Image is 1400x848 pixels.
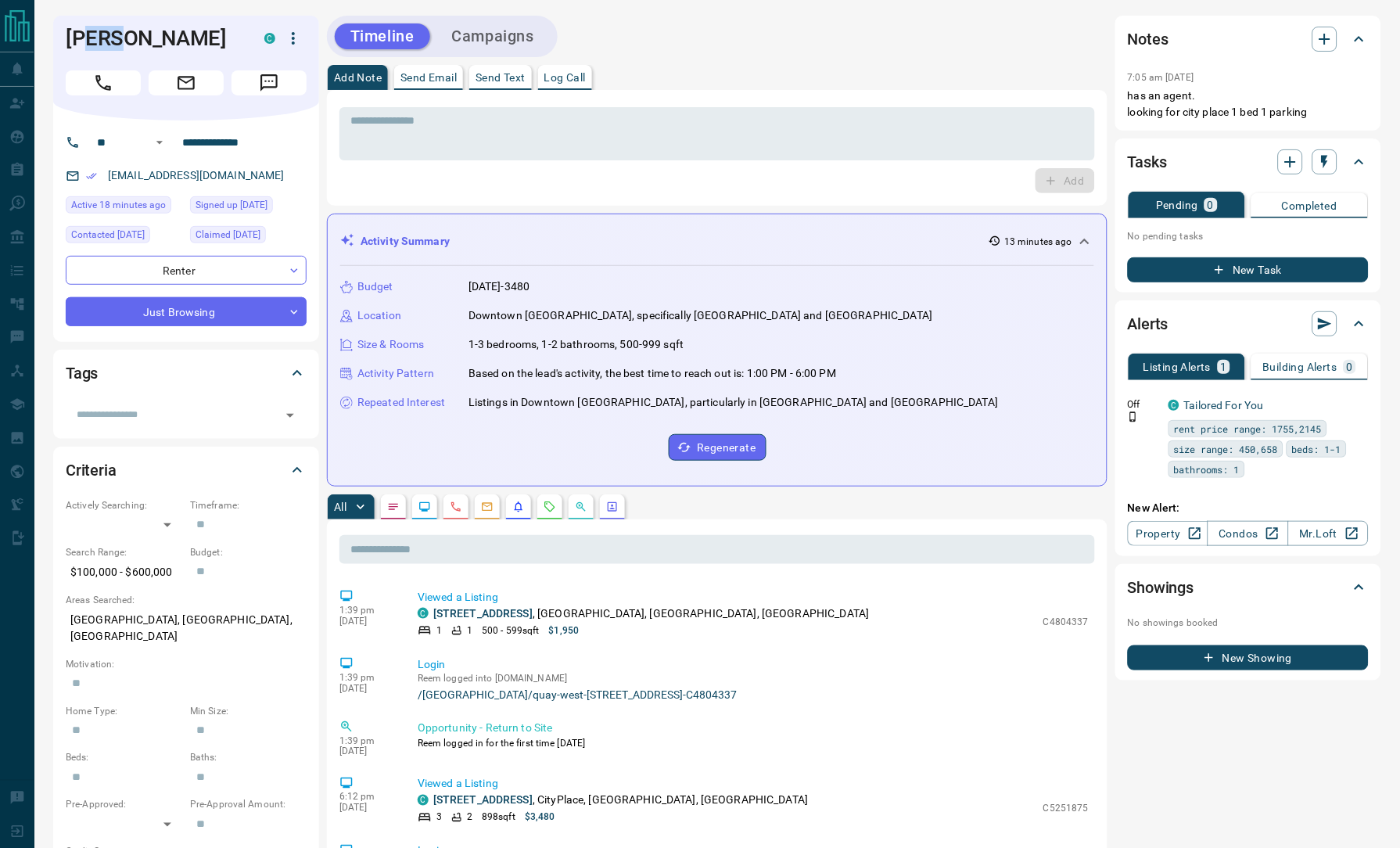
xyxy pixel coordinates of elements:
[1208,199,1214,210] p: 0
[66,70,141,95] span: Call
[1174,421,1322,437] span: rent price range: 1755,2145
[1043,615,1089,629] p: C4804337
[468,278,529,295] p: [DATE]-3480
[418,608,429,619] div: condos.ca
[196,227,260,243] span: Claimed [DATE]
[1282,200,1337,211] p: Completed
[357,307,401,324] p: Location
[66,256,307,285] div: Renter
[232,70,307,95] span: Message
[418,656,1089,673] p: Login
[361,233,450,250] p: Activity Summary
[1004,235,1072,249] p: 13 minutes ago
[669,434,766,461] button: Regenerate
[482,623,539,638] p: 500 - 599 sqft
[1168,400,1179,411] div: condos.ca
[66,361,98,386] h2: Tags
[339,683,394,694] p: [DATE]
[66,545,182,559] p: Search Range:
[544,501,556,513] svg: Requests
[1128,27,1168,52] h2: Notes
[149,70,224,95] span: Email
[108,169,285,181] a: [EMAIL_ADDRESS][DOMAIN_NAME]
[190,751,307,765] p: Baths:
[418,501,431,513] svg: Lead Browsing Activity
[66,498,182,512] p: Actively Searching:
[1128,397,1159,411] p: Off
[433,794,533,807] a: [STREET_ADDRESS]
[196,197,267,213] span: Signed up [DATE]
[1208,521,1288,546] a: Condos
[468,394,998,411] p: Listings in Downtown [GEOGRAPHIC_DATA], particularly in [GEOGRAPHIC_DATA] and [GEOGRAPHIC_DATA]
[418,673,1089,684] p: Reem logged into [DOMAIN_NAME]
[339,792,394,803] p: 6:12 pm
[1128,225,1369,248] p: No pending tasks
[450,501,462,513] svg: Calls
[190,498,307,512] p: Timeframe:
[418,589,1089,605] p: Viewed a Listing
[1263,361,1337,372] p: Building Alerts
[1128,521,1208,546] a: Property
[433,792,809,809] p: , CityPlace, [GEOGRAPHIC_DATA], [GEOGRAPHIC_DATA]
[606,501,619,513] svg: Agent Actions
[339,735,394,746] p: 1:39 pm
[66,751,182,765] p: Beds:
[1221,361,1227,372] p: 1
[468,307,933,324] p: Downtown [GEOGRAPHIC_DATA], specifically [GEOGRAPHIC_DATA] and [GEOGRAPHIC_DATA]
[71,197,166,213] span: Active 18 minutes ago
[1128,500,1369,516] p: New Alert:
[66,226,182,248] div: Thu Dec 16 2021
[190,226,307,248] div: Fri Mar 12 2021
[1128,311,1168,336] h2: Alerts
[418,736,1089,750] p: Reem logged in for the first time [DATE]
[150,133,169,152] button: Open
[1043,802,1089,816] p: C5251875
[418,688,1089,701] a: /[GEOGRAPHIC_DATA]/quay-west-[STREET_ADDRESS]-C4804337
[357,365,434,382] p: Activity Pattern
[190,798,307,812] p: Pre-Approval Amount:
[339,746,394,757] p: [DATE]
[1128,72,1194,83] p: 7:05 am [DATE]
[467,623,472,638] p: 1
[418,795,429,806] div: condos.ca
[357,278,393,295] p: Budget
[481,501,494,513] svg: Emails
[86,171,97,181] svg: Email Verified
[1347,361,1353,372] p: 0
[1128,645,1369,670] button: New Showing
[71,227,145,243] span: Contacted [DATE]
[339,672,394,683] p: 1:39 pm
[66,354,307,392] div: Tags
[1292,441,1341,457] span: beds: 1-1
[433,605,870,622] p: , [GEOGRAPHIC_DATA], [GEOGRAPHIC_DATA], [GEOGRAPHIC_DATA]
[1174,462,1240,477] span: bathrooms: 1
[418,776,1089,792] p: Viewed a Listing
[468,365,836,382] p: Based on the lead's activity, the best time to reach out is: 1:00 PM - 6:00 PM
[339,803,394,814] p: [DATE]
[339,605,394,616] p: 1:39 pm
[467,810,472,825] p: 2
[1288,521,1369,546] a: Mr.Loft
[66,607,307,649] p: [GEOGRAPHIC_DATA], [GEOGRAPHIC_DATA], [GEOGRAPHIC_DATA]
[1128,305,1369,343] div: Alerts
[482,810,515,825] p: 898 sqft
[549,623,580,638] p: $1,950
[66,297,307,326] div: Just Browsing
[525,810,555,825] p: $3,480
[190,196,307,218] div: Fri Mar 12 2021
[66,798,182,812] p: Pre-Approved:
[66,196,182,218] div: Thu Aug 14 2025
[190,545,307,559] p: Budget:
[334,72,382,83] p: Add Note
[544,72,586,83] p: Log Call
[1128,411,1139,422] svg: Push Notification Only
[1156,199,1198,210] p: Pending
[400,72,457,83] p: Send Email
[264,33,275,44] div: condos.ca
[1143,361,1212,372] p: Listing Alerts
[436,23,550,49] button: Campaigns
[1128,575,1194,600] h2: Showings
[476,72,526,83] p: Send Text
[357,394,445,411] p: Repeated Interest
[66,559,182,585] p: $100,000 - $600,000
